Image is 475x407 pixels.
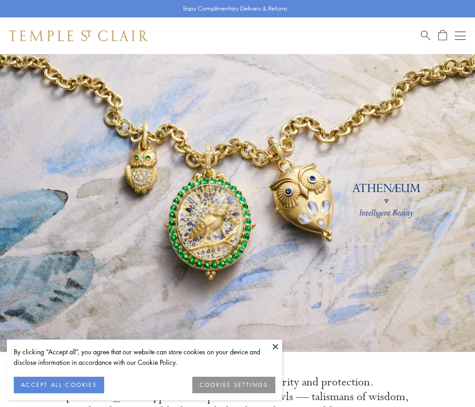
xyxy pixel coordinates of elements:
[14,346,275,368] div: By clicking “Accept all”, you agree that our website can store cookies on your device and disclos...
[421,30,430,41] a: Search
[9,30,148,41] img: Temple St. Clair
[192,377,275,393] button: COOKIES SETTINGS
[438,30,447,41] a: Open Shopping Bag
[14,377,104,393] button: ACCEPT ALL COOKIES
[455,30,466,41] button: Open navigation
[183,4,287,13] p: Enjoy Complimentary Delivery & Returns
